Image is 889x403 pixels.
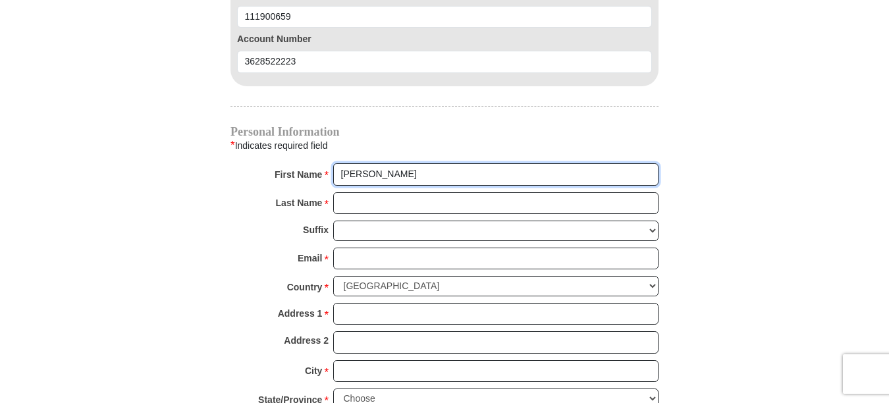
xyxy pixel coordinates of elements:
[305,362,322,380] strong: City
[237,32,652,46] label: Account Number
[284,331,329,350] strong: Address 2
[276,194,323,212] strong: Last Name
[303,221,329,239] strong: Suffix
[298,249,322,267] strong: Email
[275,165,322,184] strong: First Name
[278,304,323,323] strong: Address 1
[230,137,659,154] div: Indicates required field
[287,278,323,296] strong: Country
[230,126,659,137] h4: Personal Information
